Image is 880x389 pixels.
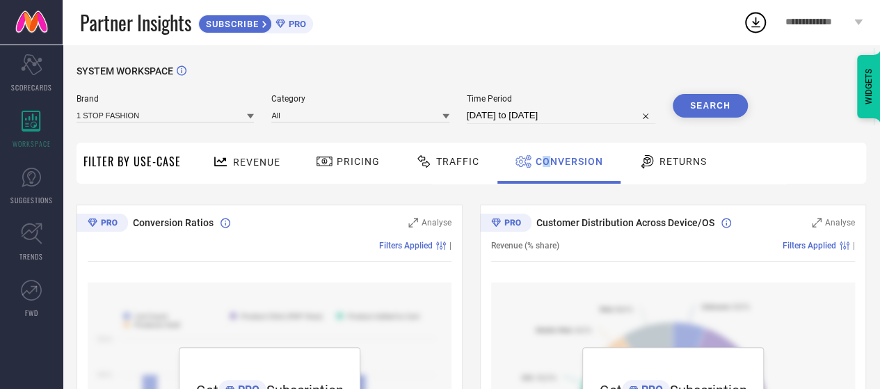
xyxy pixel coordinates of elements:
span: Filter By Use-Case [83,153,181,170]
span: Revenue (% share) [491,241,559,251]
span: Analyse [422,218,451,228]
span: | [449,241,451,251]
span: PRO [285,19,306,29]
span: Time Period [467,94,655,104]
div: Premium [77,214,128,235]
span: SCORECARDS [11,82,52,93]
span: Brand [77,94,254,104]
span: SUBSCRIBE [199,19,262,29]
span: Conversion [536,156,603,167]
span: SYSTEM WORKSPACE [77,65,173,77]
span: FWD [25,308,38,318]
span: Analyse [825,218,855,228]
span: Filters Applied [783,241,836,251]
span: Customer Distribution Across Device/OS [536,217,714,228]
input: Select time period [467,107,655,124]
span: Partner Insights [80,8,191,37]
span: Traffic [436,156,479,167]
span: Revenue [233,157,280,168]
svg: Zoom [812,218,822,228]
span: Returns [659,156,707,167]
a: SUBSCRIBEPRO [198,11,313,33]
span: Filters Applied [379,241,433,251]
span: Category [271,94,449,104]
span: TRENDS [19,251,43,262]
span: Conversion Ratios [133,217,214,228]
span: WORKSPACE [13,138,51,149]
div: Premium [480,214,531,235]
svg: Zoom [408,218,418,228]
span: Pricing [337,156,380,167]
button: Search [673,94,748,118]
div: Open download list [743,10,768,35]
span: SUGGESTIONS [10,195,53,205]
span: | [853,241,855,251]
